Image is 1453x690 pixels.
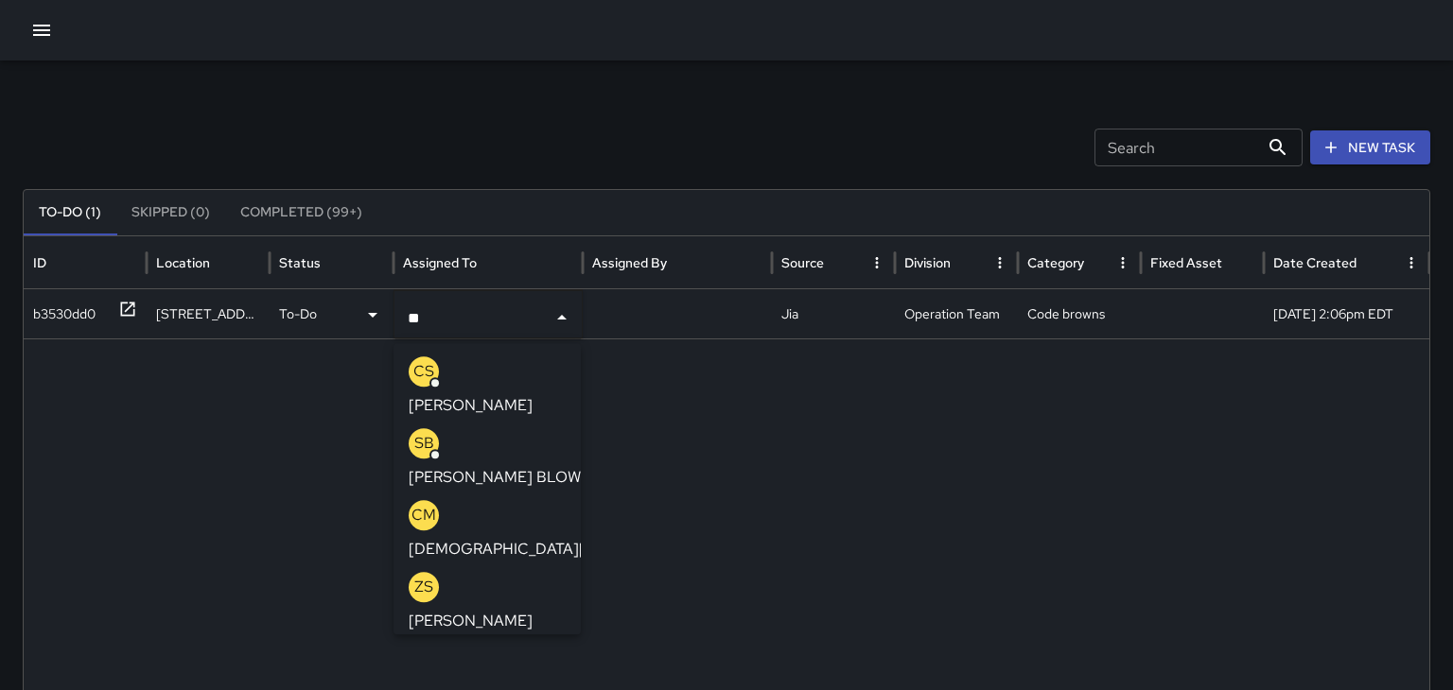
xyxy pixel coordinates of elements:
[1398,250,1425,276] button: Date Created column menu
[1273,254,1357,271] div: Date Created
[156,254,210,271] div: Location
[895,289,1018,338] div: Operation Team
[772,289,895,338] div: Jia
[147,289,270,338] div: 30 Haywood Street
[279,290,317,338] p: To-Do
[414,432,434,455] p: SB
[414,576,433,598] p: ZS
[33,290,96,338] div: b3530dd0
[409,466,609,489] p: [PERSON_NAME] BLOWERS
[409,538,703,561] p: [DEMOGRAPHIC_DATA][PERSON_NAME]
[409,394,533,417] p: [PERSON_NAME]
[549,304,575,331] button: Close
[1027,254,1084,271] div: Category
[781,254,824,271] div: Source
[403,254,477,271] div: Assigned To
[411,504,436,526] p: CM
[1150,254,1222,271] div: Fixed Asset
[279,254,321,271] div: Status
[1110,250,1136,276] button: Category column menu
[24,190,116,235] button: To-Do (1)
[592,254,667,271] div: Assigned By
[904,254,951,271] div: Division
[225,190,377,235] button: Completed (99+)
[116,190,225,235] button: Skipped (0)
[33,254,46,271] div: ID
[1264,289,1429,338] div: 10/3/2025, 2:06pm EDT
[1018,289,1141,338] div: Code browns
[987,250,1013,276] button: Division column menu
[864,250,890,276] button: Source column menu
[409,610,533,632] p: [PERSON_NAME]
[1310,130,1430,165] button: New Task
[413,360,434,383] p: CS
